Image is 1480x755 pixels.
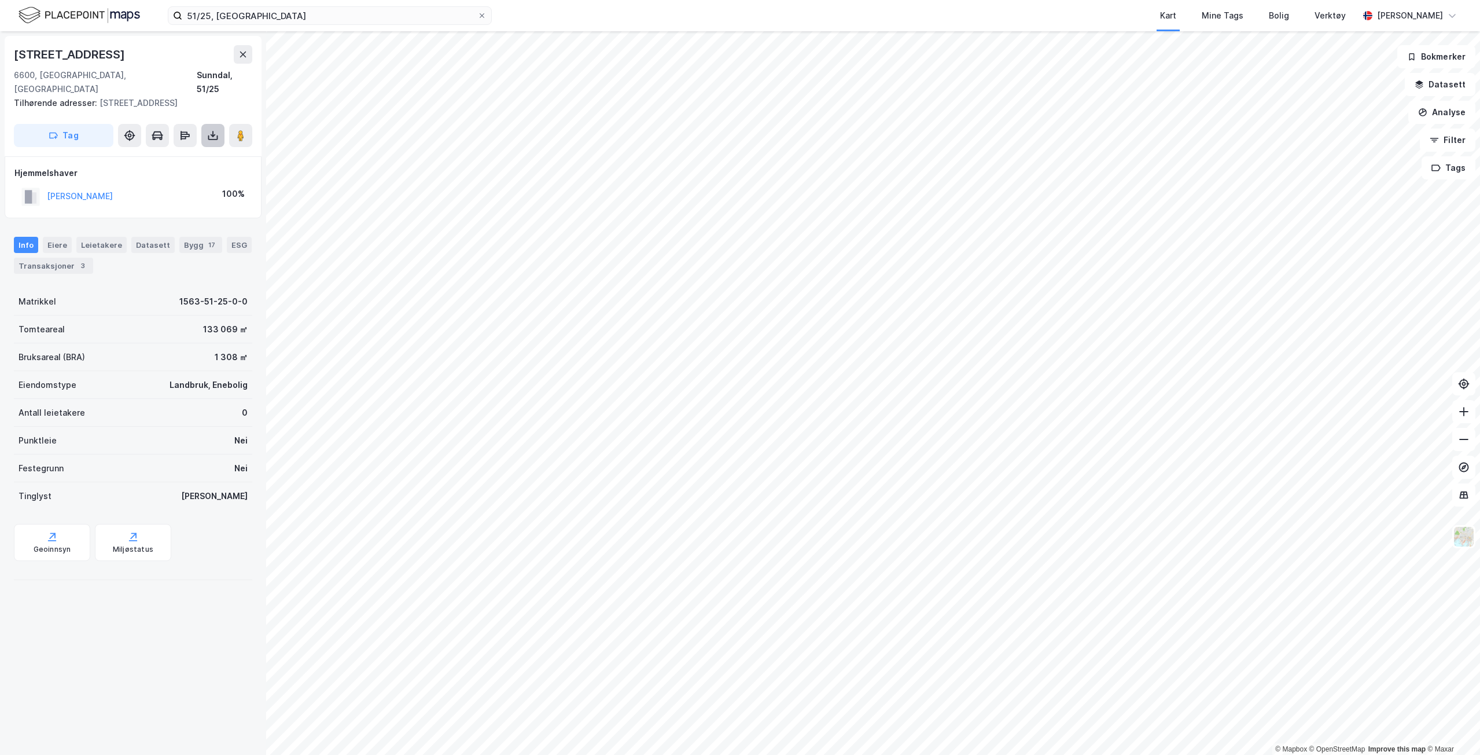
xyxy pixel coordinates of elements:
[77,260,89,272] div: 3
[222,187,245,201] div: 100%
[1275,745,1307,753] a: Mapbox
[1420,129,1475,152] button: Filter
[131,237,175,253] div: Datasett
[14,45,127,64] div: [STREET_ADDRESS]
[181,489,248,503] div: [PERSON_NAME]
[234,461,248,475] div: Nei
[1160,9,1176,23] div: Kart
[227,237,252,253] div: ESG
[19,378,76,392] div: Eiendomstype
[19,461,64,475] div: Festegrunn
[19,295,56,309] div: Matrikkel
[113,545,153,554] div: Miljøstatus
[1422,156,1475,179] button: Tags
[203,322,248,336] div: 133 069 ㎡
[242,406,248,420] div: 0
[1269,9,1289,23] div: Bolig
[234,434,248,448] div: Nei
[34,545,71,554] div: Geoinnsyn
[14,124,113,147] button: Tag
[1377,9,1443,23] div: [PERSON_NAME]
[1405,73,1475,96] button: Datasett
[19,5,140,25] img: logo.f888ab2527a4732fd821a326f86c7f29.svg
[14,68,197,96] div: 6600, [GEOGRAPHIC_DATA], [GEOGRAPHIC_DATA]
[179,237,222,253] div: Bygg
[206,239,218,251] div: 17
[170,378,248,392] div: Landbruk, Enebolig
[19,434,57,448] div: Punktleie
[14,166,252,180] div: Hjemmelshaver
[19,350,85,364] div: Bruksareal (BRA)
[43,237,72,253] div: Eiere
[14,258,93,274] div: Transaksjoner
[1368,745,1426,753] a: Improve this map
[182,7,477,24] input: Søk på adresse, matrikkel, gårdeiere, leietakere eller personer
[1408,101,1475,124] button: Analyse
[76,237,127,253] div: Leietakere
[1422,699,1480,755] iframe: Chat Widget
[179,295,248,309] div: 1563-51-25-0-0
[19,489,51,503] div: Tinglyst
[19,406,85,420] div: Antall leietakere
[215,350,248,364] div: 1 308 ㎡
[1422,699,1480,755] div: Kontrollprogram for chat
[1397,45,1475,68] button: Bokmerker
[14,98,100,108] span: Tilhørende adresser:
[197,68,252,96] div: Sunndal, 51/25
[1453,526,1475,548] img: Z
[1309,745,1365,753] a: OpenStreetMap
[19,322,65,336] div: Tomteareal
[1315,9,1346,23] div: Verktøy
[1202,9,1243,23] div: Mine Tags
[14,237,38,253] div: Info
[14,96,243,110] div: [STREET_ADDRESS]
